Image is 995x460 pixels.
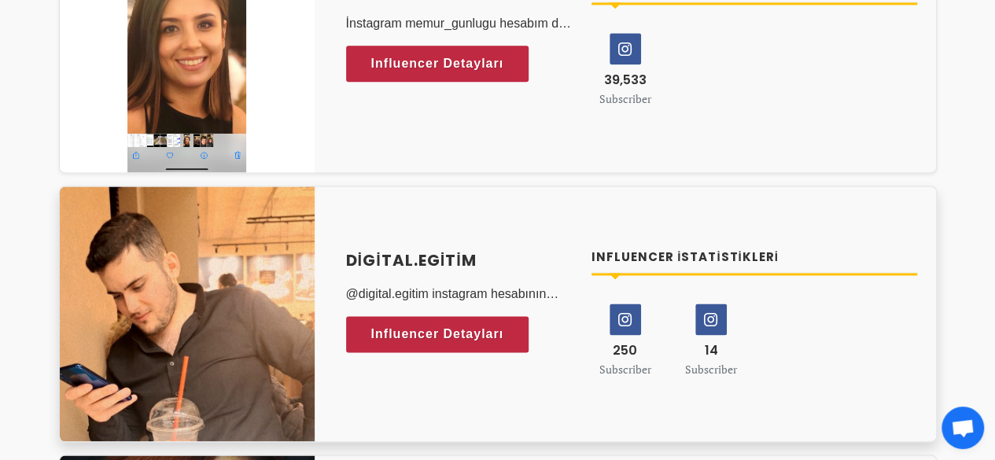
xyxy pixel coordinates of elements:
a: Influencer Detayları [346,46,529,82]
div: Open chat [942,407,984,449]
small: Subscriber [599,91,651,106]
a: Influencer Detayları [346,316,529,352]
a: digital.egitim [346,248,573,272]
span: 39,533 [604,71,647,89]
span: 250 [613,341,637,359]
small: Subscriber [685,362,737,377]
small: Subscriber [599,362,651,377]
h4: Influencer İstatistikleri [591,248,917,267]
span: Influencer Detayları [371,322,504,346]
span: 14 [705,341,718,359]
p: @digital.egitim instagram hesabının sahibiyim yeni başladığım bu yolda emin adımlarla hedeflerime... [346,285,573,304]
span: Influencer Detayları [371,52,504,75]
p: İnstagram memur_gunlugu hesabım da içerik üreticisiyim ve telegram kanal sahibiyim finans/ ekonom... [346,14,573,33]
